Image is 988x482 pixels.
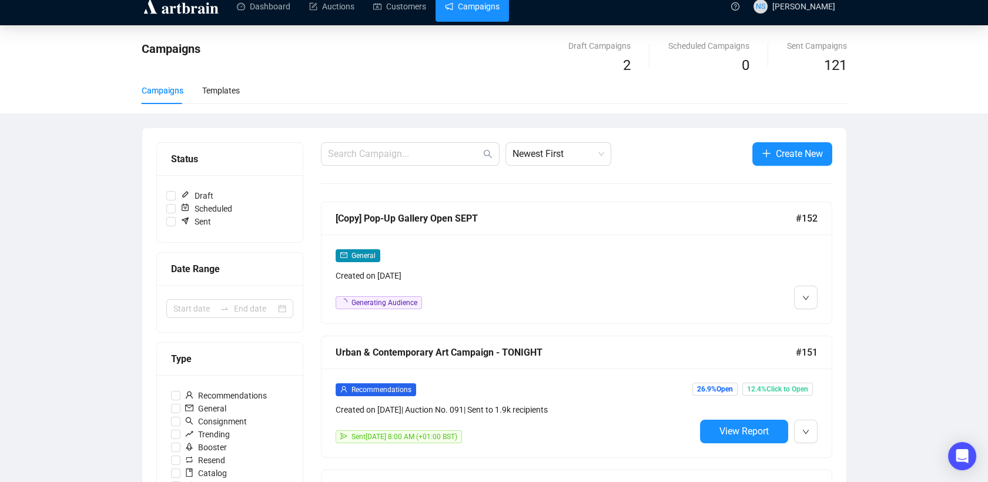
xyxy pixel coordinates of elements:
span: rocket [185,443,193,451]
span: [PERSON_NAME] [772,2,835,11]
button: View Report [700,420,788,443]
span: Consignment [180,415,252,428]
input: End date [234,302,276,315]
div: Created on [DATE] | Auction No. 091 | Sent to 1.9k recipients [336,403,695,416]
div: Draft Campaigns [568,39,631,52]
span: Trending [180,428,235,441]
div: Urban & Contemporary Art Campaign - TONIGHT [336,345,796,360]
div: Open Intercom Messenger [948,442,976,470]
span: NS [756,1,765,12]
button: Create New [752,142,832,166]
div: Date Range [171,262,289,276]
span: swap-right [220,304,229,313]
span: Catalog [180,467,232,480]
span: Recommendations [351,386,411,394]
div: Scheduled Campaigns [668,39,749,52]
span: mail [185,404,193,412]
span: #152 [796,211,818,226]
div: Type [171,352,289,366]
span: Resend [180,454,230,467]
span: Sent [DATE] 8:00 AM (+01:00 BST) [351,433,457,441]
span: Sent [176,215,216,228]
span: rise [185,430,193,438]
span: retweet [185,456,193,464]
div: [Copy] Pop-Up Gallery Open SEPT [336,211,796,226]
div: Campaigns [142,84,183,97]
span: 2 [623,57,631,73]
span: down [802,294,809,302]
input: Search Campaign... [328,147,481,161]
span: Newest First [513,143,604,165]
div: Status [171,152,289,166]
span: View Report [719,426,769,437]
span: Scheduled [176,202,237,215]
span: Booster [180,441,232,454]
span: General [180,402,231,415]
span: question-circle [731,2,739,11]
div: Templates [202,84,240,97]
span: send [340,433,347,440]
span: plus [762,149,771,158]
span: user [185,391,193,399]
span: Generating Audience [351,299,417,307]
span: mail [340,252,347,259]
span: search [185,417,193,425]
span: to [220,304,229,313]
span: search [483,149,493,159]
span: Recommendations [180,389,272,402]
span: 12.4% Click to Open [742,383,813,396]
span: book [185,468,193,477]
span: Create New [776,146,823,161]
span: user [340,386,347,393]
input: Start date [173,302,215,315]
a: Urban & Contemporary Art Campaign - TONIGHT#151userRecommendationsCreated on [DATE]| Auction No. ... [321,336,832,458]
a: [Copy] Pop-Up Gallery Open SEPT#152mailGeneralCreated on [DATE]loadingGenerating Audience [321,202,832,324]
div: Created on [DATE] [336,269,695,282]
span: Campaigns [142,42,200,56]
span: Draft [176,189,218,202]
span: #151 [796,345,818,360]
span: 26.9% Open [692,383,738,396]
span: General [351,252,376,260]
span: 0 [742,57,749,73]
span: down [802,429,809,436]
span: loading [339,297,349,307]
